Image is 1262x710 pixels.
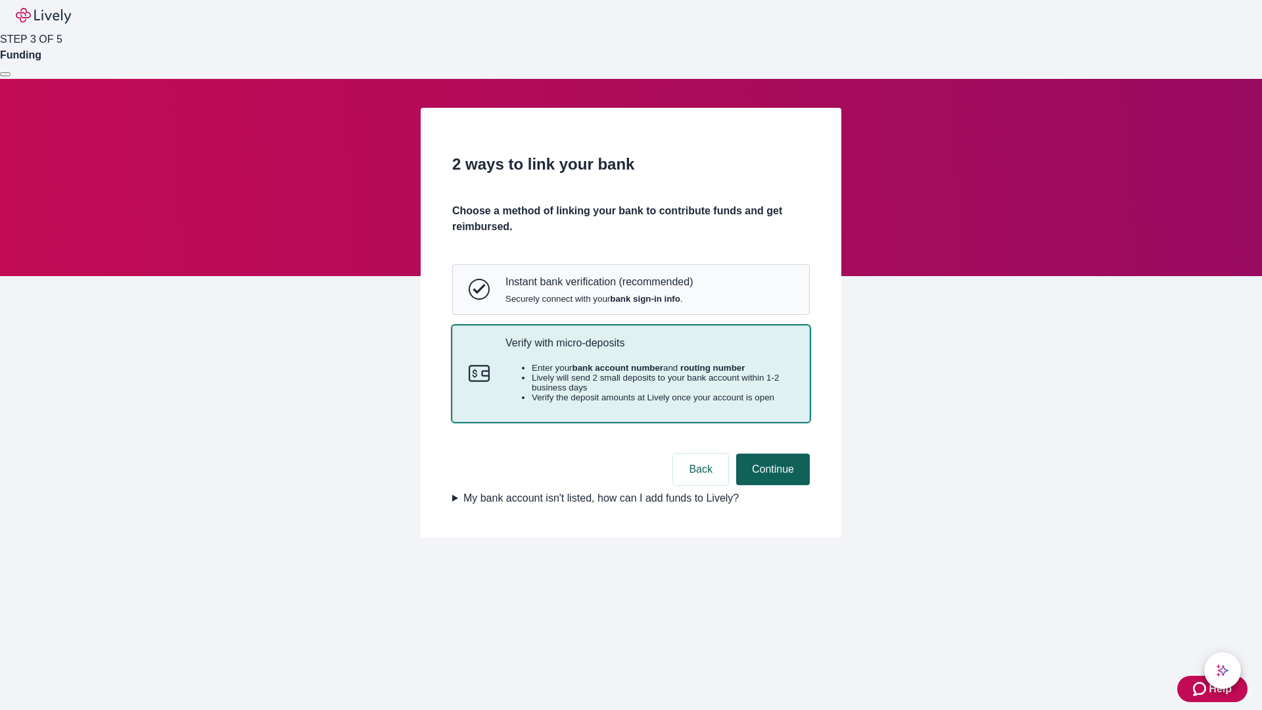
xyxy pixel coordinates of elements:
svg: Lively AI Assistant [1216,664,1229,677]
span: Help [1209,681,1232,697]
p: Verify with micro-deposits [505,337,793,349]
button: Micro-depositsVerify with micro-depositsEnter yourbank account numberand routing numberLively wil... [453,326,809,422]
img: Lively [16,8,71,24]
button: chat [1204,652,1241,689]
li: Enter your and [532,363,793,373]
button: Back [673,454,728,485]
button: Continue [736,454,810,485]
span: Securely connect with your . [505,294,693,304]
li: Verify the deposit amounts at Lively once your account is open [532,392,793,402]
button: Instant bank verificationInstant bank verification (recommended)Securely connect with yourbank si... [453,265,809,314]
button: Zendesk support iconHelp [1177,676,1248,702]
p: Instant bank verification (recommended) [505,275,693,288]
h4: Choose a method of linking your bank to contribute funds and get reimbursed. [452,203,810,235]
summary: My bank account isn't listed, how can I add funds to Lively? [452,490,810,506]
h2: 2 ways to link your bank [452,153,810,176]
svg: Micro-deposits [469,363,490,384]
strong: routing number [680,363,745,373]
svg: Zendesk support icon [1193,681,1209,697]
li: Lively will send 2 small deposits to your bank account within 1-2 business days [532,373,793,392]
strong: bank account number [573,363,664,373]
svg: Instant bank verification [469,279,490,300]
strong: bank sign-in info [610,294,680,304]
